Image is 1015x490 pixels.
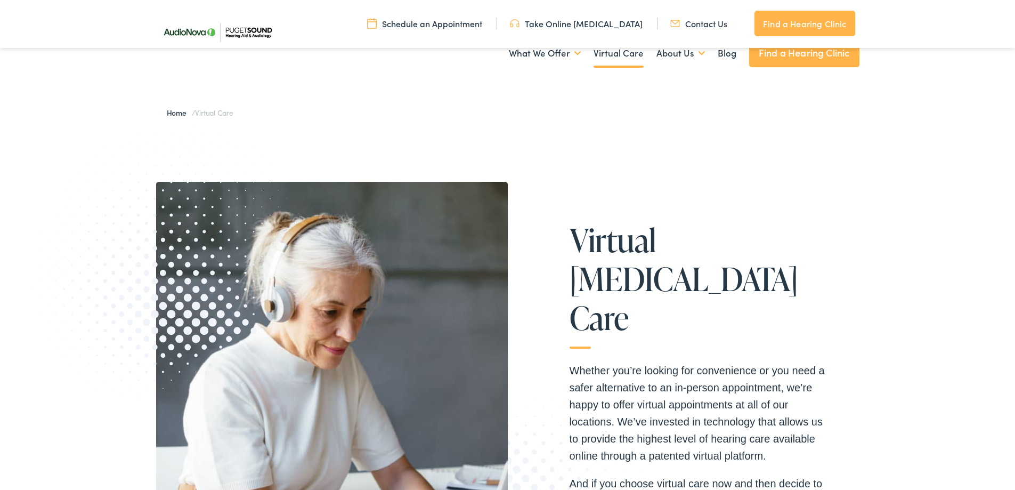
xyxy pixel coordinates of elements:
a: Blog [718,34,736,73]
a: Find a Hearing Clinic [754,11,855,36]
span: / [167,107,233,118]
a: Virtual Care [594,34,644,73]
p: Whether you’re looking for convenience or you need a safer alternative to an in-person appointmen... [570,362,825,464]
img: Graphic image with a halftone pattern, contributing to the site's visual design. [22,116,304,405]
img: utility icon [510,18,519,29]
span: Care [570,300,629,335]
a: Home [167,107,192,118]
a: Schedule an Appointment [367,18,482,29]
img: utility icon [670,18,680,29]
a: About Us [656,34,705,73]
a: What We Offer [509,34,581,73]
img: utility icon [367,18,377,29]
a: Contact Us [670,18,727,29]
span: Virtual Care [195,107,233,118]
span: Virtual [570,222,656,258]
span: [MEDICAL_DATA] [570,261,798,296]
a: Find a Hearing Clinic [749,38,859,67]
a: Take Online [MEDICAL_DATA] [510,18,643,29]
